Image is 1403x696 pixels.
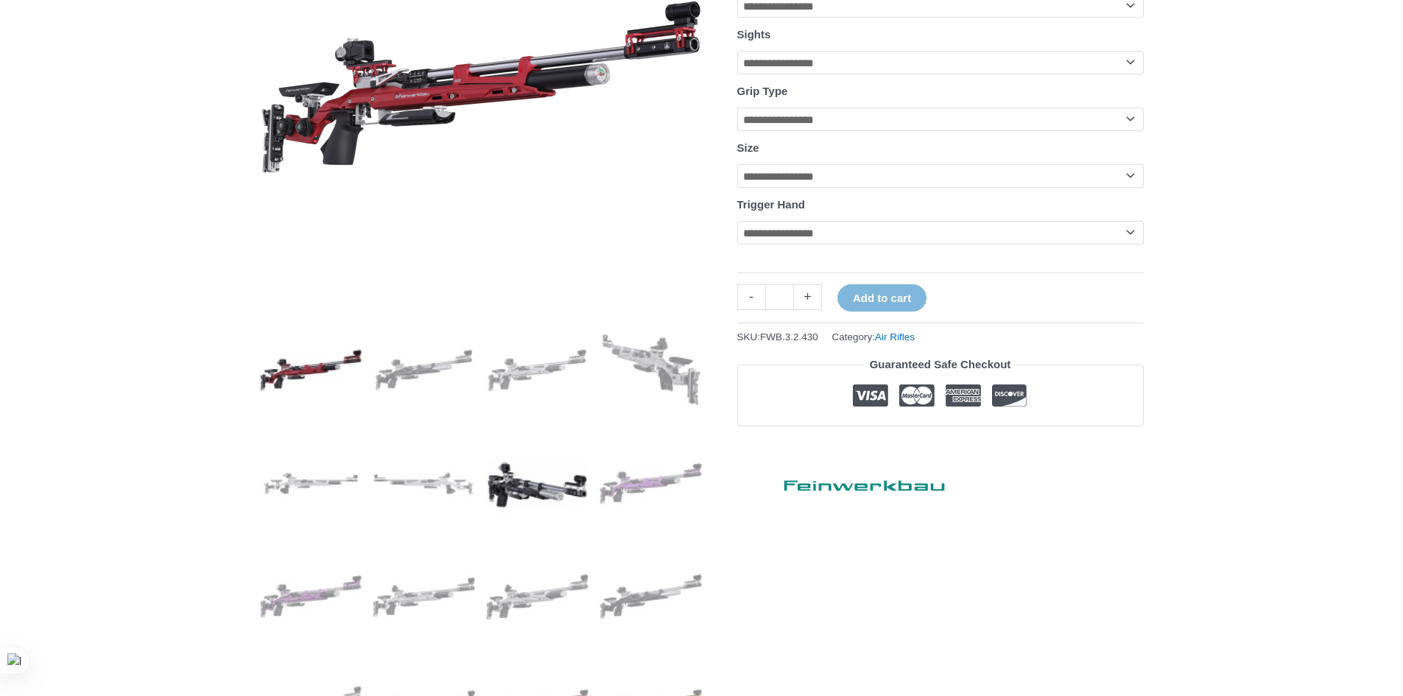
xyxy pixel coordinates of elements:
[260,319,362,421] img: FWB 900 ALU
[599,546,702,648] img: FWB 900 ALU
[373,432,475,535] img: FWB 900 ALU - Image 6
[760,331,818,342] span: FWB.3.2.430
[832,328,915,346] span: Category:
[260,546,362,648] img: FWB 900 ALU - Image 9
[875,331,915,342] a: Air Rifles
[737,328,818,346] span: SKU:
[794,284,822,310] a: +
[373,319,475,421] img: FWB 900 ALU
[486,432,588,535] img: FWB 900 ALU
[864,354,1017,375] legend: Guaranteed Safe Checkout
[373,546,475,648] img: FWB 900 ALU - Image 10
[486,319,588,421] img: FWB 900 ALU - Image 3
[486,546,588,648] img: FWB 900 ALU - Image 11
[737,28,771,41] label: Sights
[837,284,926,312] button: Add to cart
[737,198,806,211] label: Trigger Hand
[737,85,788,97] label: Grip Type
[260,432,362,535] img: FWB 900 ALU - Image 5
[737,284,765,310] a: -
[765,284,794,310] input: Product quantity
[737,141,759,154] label: Size
[599,432,702,535] img: FWB 900 ALU - Image 8
[737,466,958,498] a: Feinwerkbau
[737,437,1144,455] iframe: Customer reviews powered by Trustpilot
[599,319,702,421] img: FWB 900 ALU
